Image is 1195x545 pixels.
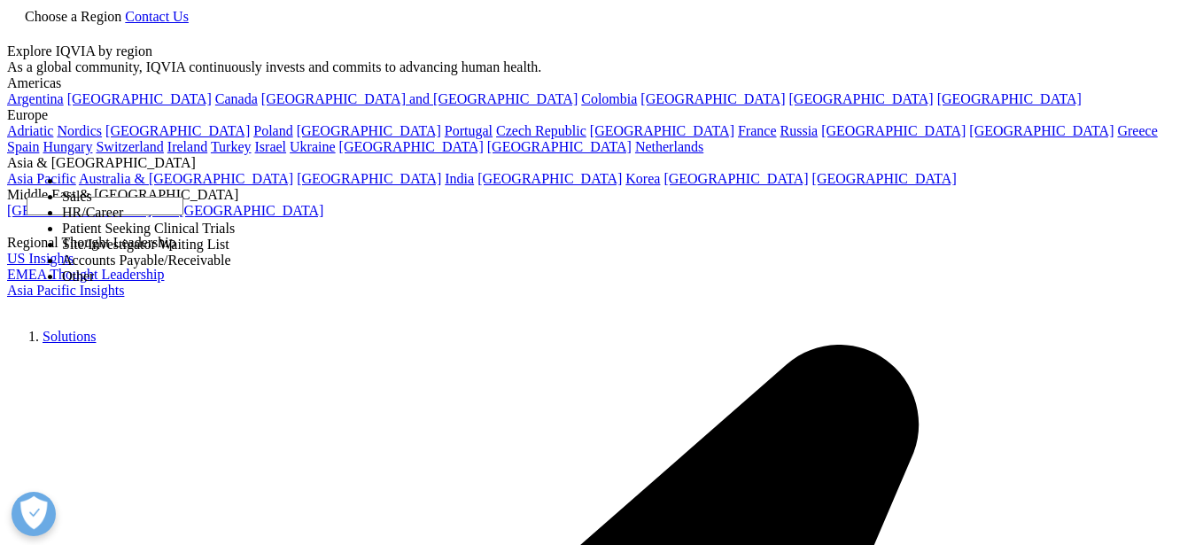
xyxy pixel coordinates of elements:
a: Russia [780,123,819,138]
a: Ukraine [290,139,336,154]
a: Turkey [211,139,252,154]
a: [GEOGRAPHIC_DATA] [590,123,734,138]
span: Choose a Region [25,9,121,24]
a: [GEOGRAPHIC_DATA] [105,123,250,138]
div: As a global community, IQVIA continuously invests and commits to advancing human health. [7,59,1158,75]
a: [GEOGRAPHIC_DATA] and [GEOGRAPHIC_DATA] [261,91,578,106]
a: [GEOGRAPHIC_DATA] [339,139,484,154]
a: Portugal [445,123,493,138]
a: Argentina [7,91,64,106]
a: France [738,123,777,138]
a: [GEOGRAPHIC_DATA] [821,123,966,138]
a: Netherlands [635,139,703,154]
a: [GEOGRAPHIC_DATA] and [GEOGRAPHIC_DATA] [7,203,323,218]
a: Adriatic [7,123,53,138]
a: Korea [625,171,660,186]
a: [GEOGRAPHIC_DATA] [640,91,785,106]
a: [GEOGRAPHIC_DATA] [937,91,1082,106]
a: [GEOGRAPHIC_DATA] [297,171,441,186]
li: Other [62,269,235,284]
a: US Insights [7,251,74,266]
li: Patient Seeking Clinical Trials [62,221,235,237]
a: Poland [253,123,292,138]
a: Ireland [167,139,207,154]
a: Switzerland [96,139,163,154]
li: Sales [62,189,235,205]
li: Accounts Payable/Receivable [62,253,235,269]
li: Site/Investigator Waiting List [62,237,235,253]
a: Asia Pacific [7,171,76,186]
a: Australia & [GEOGRAPHIC_DATA] [79,171,293,186]
div: Explore IQVIA by region [7,43,1158,59]
a: Nordics [57,123,102,138]
a: [GEOGRAPHIC_DATA] [969,123,1114,138]
div: Middle East & [GEOGRAPHIC_DATA] [7,187,1158,203]
a: EMEA Thought Leadership [7,267,164,282]
a: Canada [215,91,258,106]
a: [GEOGRAPHIC_DATA] [789,91,934,106]
a: Contact Us [125,9,189,24]
div: Europe [7,107,1158,123]
div: Asia & [GEOGRAPHIC_DATA] [7,155,1158,171]
a: India [445,171,474,186]
a: [GEOGRAPHIC_DATA] [477,171,622,186]
a: Spain [7,139,39,154]
a: Greece [1117,123,1157,138]
div: Regional Thought Leadership [7,235,1158,251]
a: Asia Pacific Insights [7,283,124,298]
div: Americas [7,75,1158,91]
a: Hungary [43,139,92,154]
a: [GEOGRAPHIC_DATA] [487,139,632,154]
a: [GEOGRAPHIC_DATA] [812,171,957,186]
a: Czech Republic [496,123,586,138]
a: [GEOGRAPHIC_DATA] [67,91,212,106]
button: Open Preferences [12,492,56,536]
a: Israel [255,139,287,154]
a: [GEOGRAPHIC_DATA] [663,171,808,186]
li: HR/Career [62,205,235,221]
a: Colombia [581,91,637,106]
a: [GEOGRAPHIC_DATA] [297,123,441,138]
